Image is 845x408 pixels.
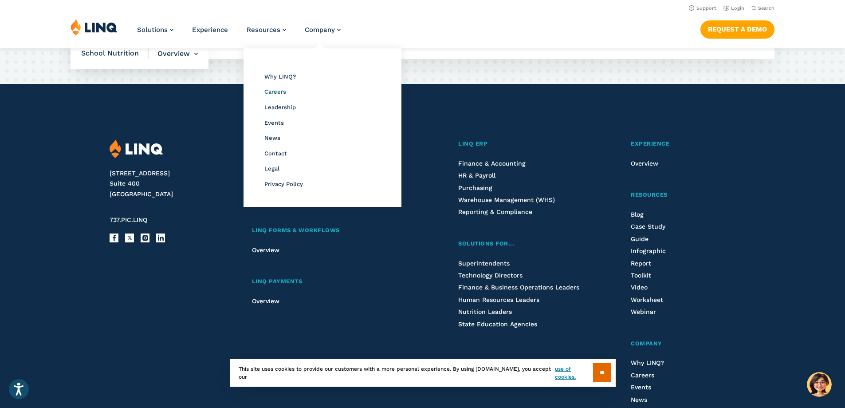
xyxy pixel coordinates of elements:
a: Resources [247,26,286,34]
span: LINQ Forms & Workflows [252,227,340,234]
span: LINQ Payments [252,278,303,285]
a: Support [689,5,716,11]
span: School Nutrition [81,48,149,58]
span: Resources [631,191,668,198]
a: Human Resources Leaders [458,296,539,303]
span: 737.PIC.LINQ [110,216,147,223]
a: Overview [631,160,658,167]
a: Careers [264,88,286,95]
a: Instagram [141,234,149,242]
a: Finance & Business Operations Leaders [458,284,579,291]
a: LINQ ERP [458,139,584,149]
a: Nutrition Leaders [458,308,512,315]
a: Overview [252,297,279,305]
a: Company [305,26,341,34]
a: Report [631,260,651,267]
a: Contact [264,150,287,157]
a: Webinar [631,308,656,315]
a: Purchasing [458,184,492,191]
a: Video [631,284,648,291]
a: HR & Payroll [458,172,495,179]
img: LINQ | K‑12 Software [110,139,163,158]
a: News [631,396,647,403]
a: News [264,135,280,141]
span: Why LINQ? [264,73,296,80]
div: This site uses cookies to provide our customers with a more personal experience. By using [DOMAIN... [230,359,616,387]
a: Request a Demo [700,20,774,38]
a: Leadership [264,104,296,111]
img: LINQ | K‑12 Software [71,19,118,36]
a: Blog [631,211,644,218]
a: Privacy Policy [264,181,303,187]
li: Overview [149,38,198,69]
nav: Primary Navigation [137,19,341,48]
a: Legal [264,165,279,172]
a: Guide [631,235,648,242]
span: Company [631,340,662,347]
span: Solutions [137,26,168,34]
a: Login [723,5,744,11]
a: Reporting & Compliance [458,208,532,215]
a: Facebook [110,234,118,242]
a: LinkedIn [156,234,165,242]
a: Superintendents [458,260,510,267]
a: Overview [252,246,279,254]
span: LINQ ERP [458,140,487,147]
address: [STREET_ADDRESS] Suite 400 [GEOGRAPHIC_DATA] [110,168,231,200]
a: LINQ Payments [252,277,412,286]
a: Why LINQ? [631,359,664,366]
a: Careers [631,372,654,379]
a: Worksheet [631,296,663,303]
a: Events [264,119,284,126]
a: Technology Directors [458,272,523,279]
nav: Button Navigation [700,19,774,38]
a: Experience [631,139,735,149]
a: Infographic [631,247,666,254]
a: LINQ Forms & Workflows [252,226,412,235]
button: Open Search Bar [751,5,774,12]
a: Solutions [137,26,173,34]
span: Experience [192,26,228,34]
span: Resources [247,26,280,34]
a: Case Study [631,223,665,230]
button: Hello, have a question? Let’s chat. [807,372,832,397]
a: X [125,234,134,242]
a: Warehouse Management (WHS) [458,196,555,203]
span: Search [758,5,774,11]
a: use of cookies. [555,365,593,381]
span: Finance & Accounting [458,160,526,167]
a: State Education Agencies [458,321,537,328]
span: Company [305,26,335,34]
a: Toolkit [631,272,651,279]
